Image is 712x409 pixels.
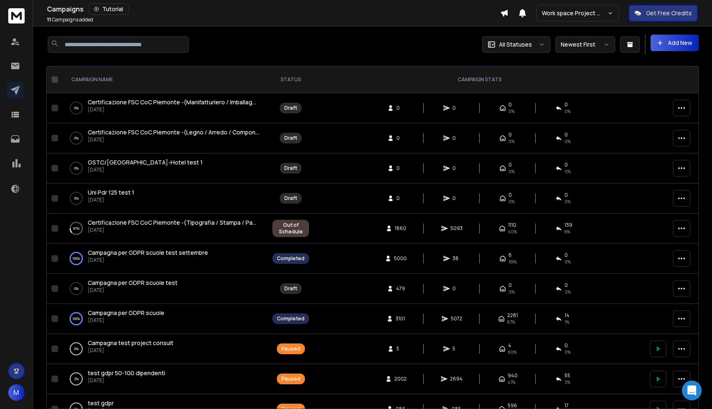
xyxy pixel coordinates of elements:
p: 100 % [73,315,80,323]
p: [DATE] [88,136,259,143]
a: Certificazione FSC CoC Piemonte -(Legno / Arredo / Componentistica in legno) Test 1 [88,128,259,136]
span: 0% [564,138,571,145]
div: Draft [284,135,297,141]
a: Campagna per GDPR scuole test settembre [88,249,208,257]
span: 1 % [564,319,569,325]
p: All Statuses [499,40,532,49]
span: 60 % [508,228,517,235]
td: 0%GSTC/[GEOGRAPHIC_DATA]-Hotel test 1[DATE] [61,153,267,183]
p: 0 % [74,164,79,172]
span: 5000 [394,255,407,262]
td: 0%Certificazione FSC CoC Piemonte -(Legno / Arredo / Componentistica in legno) Test 1[DATE] [61,123,267,153]
span: Certificazione FSC CoC Piemonte -(Tipografia / Stampa / Packaging / Carta) Test 1 [88,219,315,226]
span: 0% [564,168,571,175]
span: 0% [564,108,571,115]
span: 6 [508,252,512,259]
td: 100%Campagna per GDPR scuole test settembre[DATE] [61,244,267,274]
div: Out of Schedule [277,222,304,235]
span: 0% [564,198,571,205]
p: [DATE] [88,317,164,324]
span: 0 [564,282,568,289]
div: Open Intercom Messenger [682,381,702,400]
div: Paused [281,346,300,352]
button: M [8,384,25,401]
p: Campaigns added [47,16,93,23]
td: 0%Certificazione FSC CoC Piemonte -(Manifatturiero / Imballaggi industriali / Packaging accessori... [61,93,267,123]
span: 5093 [450,225,463,232]
span: Campagna per GDPR scuole [88,309,164,317]
p: [DATE] [88,287,178,294]
span: 0 [564,192,568,198]
span: 1860 [395,225,406,232]
span: 0 [508,132,512,138]
span: 0 [396,135,405,141]
span: GSTC/[GEOGRAPHIC_DATA]-Hotel test 1 [88,158,203,166]
span: 8 % [564,228,570,235]
div: Draft [284,285,297,292]
th: CAMPAIGN NAME [61,66,267,93]
span: 0 % [564,259,571,265]
span: 0 [508,282,512,289]
p: [DATE] [88,227,259,233]
span: 1110 [508,222,516,228]
p: [DATE] [88,106,259,113]
th: CAMPAIGN STATS [314,66,645,93]
span: Certificazione FSC CoC Piemonte -(Manifatturiero / Imballaggi industriali / Packaging accessorio)... [88,98,370,106]
span: 5 [452,346,461,352]
a: Campagna test project consult [88,339,173,347]
span: test gdpr 50-100 dipendenti [88,369,165,377]
p: 0 % [74,345,79,353]
span: Certificazione FSC CoC Piemonte -(Legno / Arredo / Componentistica in legno) Test 1 [88,128,323,136]
p: 0 % [74,284,79,293]
span: 0 [396,165,405,172]
th: STATUS [267,66,314,93]
div: Completed [277,315,304,322]
span: 0 [396,105,405,111]
td: 0%Uni Pdr 125 test 1[DATE] [61,183,267,214]
td: 87%Certificazione FSC CoC Piemonte -(Tipografia / Stampa / Packaging / Carta) Test 1[DATE] [61,214,267,244]
span: 14 [564,312,569,319]
span: 11 [47,16,51,23]
p: 100 % [73,254,80,263]
span: 0% [564,289,571,295]
span: 2281 [507,312,518,319]
span: 0 [508,101,512,108]
td: 0%Campagna test project consult[DATE] [61,334,267,364]
p: 87 % [73,224,80,233]
td: 2%test gdpr 50-100 dipendenti[DATE] [61,364,267,394]
p: [DATE] [88,257,208,263]
a: Certificazione FSC CoC Piemonte -(Manifatturiero / Imballaggi industriali / Packaging accessorio)... [88,98,259,106]
span: 4 [508,342,511,349]
span: 0 [564,252,568,259]
span: 0 [452,135,461,141]
span: 3 % [564,379,570,385]
td: 100%Campagna per GDPR scuole[DATE] [61,304,267,334]
a: GSTC/[GEOGRAPHIC_DATA]-Hotel test 1 [88,158,203,167]
button: Get Free Credits [629,5,698,21]
div: Draft [284,105,297,111]
span: 596 [508,402,517,409]
span: 0% [508,168,515,175]
p: 0 % [74,134,79,142]
span: 17 [564,402,569,409]
span: 5 [396,346,405,352]
span: Uni Pdr 125 test 1 [88,188,134,196]
span: 0 [452,195,461,202]
span: 5072 [451,315,462,322]
span: 0% [508,289,515,295]
div: Draft [284,195,297,202]
span: 87 % [507,319,515,325]
span: 0% [508,198,515,205]
td: 0%Campagna per GDPR scuole test[DATE] [61,274,267,304]
div: Draft [284,165,297,172]
span: 0 [508,192,512,198]
span: 55 [564,372,570,379]
div: Completed [277,255,304,262]
span: 0 % [564,349,571,355]
div: Campaigns [47,3,500,15]
span: Campagna per GDPR scuole test settembre [88,249,208,256]
a: test gdpr [88,399,114,407]
p: Get Free Credits [646,9,692,17]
